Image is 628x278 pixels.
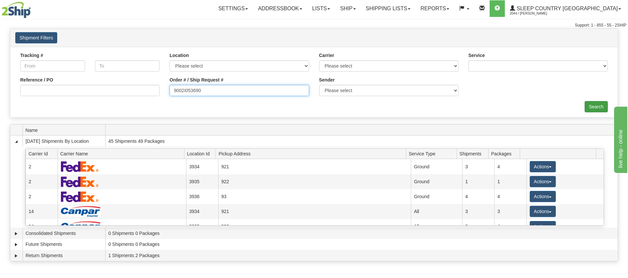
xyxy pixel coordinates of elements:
td: 2 [462,219,494,234]
button: Actions [530,206,556,217]
td: 1 Shipments 2 Packages [105,250,618,261]
span: 2044 / [PERSON_NAME] [510,10,559,17]
img: FedEx Express® [61,191,99,202]
label: Carrier [319,52,334,59]
a: Lists [307,0,335,17]
a: Settings [213,0,253,17]
span: Carrier Name [60,148,184,159]
img: Canpar [61,221,101,232]
td: 45 Shipments 49 Packages [105,136,618,147]
td: 3 [494,204,526,219]
label: Tracking # [20,52,43,59]
td: Future Shipments [23,239,105,250]
td: 3 [462,204,494,219]
img: FedEx Express® [61,176,99,187]
td: 4 [494,219,526,234]
td: 922 [218,174,411,189]
td: Ground [411,189,462,204]
img: logo2044.jpg [2,2,31,18]
td: 2 [25,159,58,174]
a: Reports [415,0,454,17]
a: Ship [335,0,361,17]
a: Expand [13,241,20,248]
td: 1 [462,174,494,189]
td: 922 [218,219,411,234]
label: Order # / Ship Request # [169,77,223,83]
span: Name [25,125,105,135]
td: All [411,204,462,219]
td: 3936 [186,189,218,204]
td: 14 [25,204,58,219]
td: 0 Shipments 0 Packages [105,228,618,239]
button: Actions [530,191,556,202]
input: From [20,60,85,72]
td: [DATE] Shipments By Location [23,136,105,147]
button: Actions [530,176,556,187]
a: Shipping lists [361,0,415,17]
a: Sleep Country [GEOGRAPHIC_DATA] 2044 / [PERSON_NAME] [505,0,626,17]
td: 3 [462,159,494,174]
label: Sender [319,77,335,83]
td: 921 [218,159,411,174]
td: Ground [411,174,462,189]
td: 2 [25,189,58,204]
label: Reference / PO [20,77,53,83]
a: Expand [13,252,20,259]
input: Search [585,101,608,112]
img: FedEx Express® [61,161,99,172]
span: Shipments [459,148,488,159]
span: Carrier Id [28,148,57,159]
td: 1 [494,174,526,189]
div: live help - online [5,4,61,12]
td: 93 [218,189,411,204]
label: Service [468,52,485,59]
td: 14 [25,219,58,234]
button: Actions [530,221,556,232]
input: To [95,60,160,72]
td: 0 Shipments 0 Packages [105,239,618,250]
span: Pickup Address [218,148,406,159]
td: Consolidated Shipments [23,228,105,239]
a: Expand [13,230,20,237]
span: Location Id [187,148,216,159]
iframe: chat widget [613,105,627,173]
td: 3935 [186,219,218,234]
img: Canpar [61,206,101,217]
span: Service Type [409,148,457,159]
button: Shipment Filters [15,32,57,43]
button: Actions [530,161,556,172]
td: Ground [411,159,462,174]
td: 4 [494,159,526,174]
td: 2 [25,174,58,189]
td: 3934 [186,159,218,174]
a: Addressbook [253,0,307,17]
a: Collapse [13,138,20,145]
td: 4 [462,189,494,204]
div: Support: 1 - 855 - 55 - 2SHIP [2,23,626,28]
td: 3935 [186,174,218,189]
td: 921 [218,204,411,219]
span: Sleep Country [GEOGRAPHIC_DATA] [515,6,618,11]
td: 3934 [186,204,218,219]
td: 4 [494,189,526,204]
span: Packages [491,148,520,159]
label: Location [169,52,189,59]
td: All [411,219,462,234]
td: Return Shipments [23,250,105,261]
